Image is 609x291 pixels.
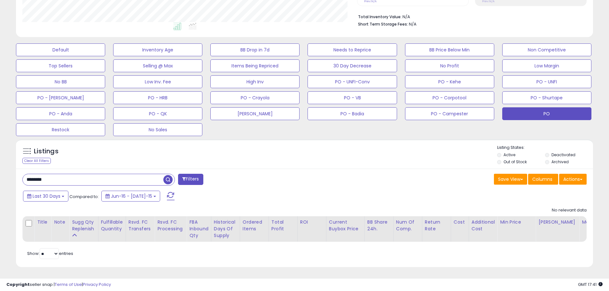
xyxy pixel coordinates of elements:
div: Fulfillable Quantity [101,219,123,232]
button: Jun-16 - [DATE]-15 [101,191,160,202]
button: PO - UNFI-Conv [308,75,397,88]
div: No relevant data [552,207,587,213]
button: No Profit [405,59,494,72]
button: No Sales [113,123,202,136]
label: Deactivated [551,152,575,157]
th: Please note that this number is a calculation based on your required days of coverage and your ve... [69,216,98,242]
button: High Inv [210,75,300,88]
span: Jun-16 - [DATE]-15 [111,193,152,199]
button: PO - Shurtape [502,91,591,104]
div: Clear All Filters [22,158,51,164]
h5: Listings [34,147,59,156]
button: PO - UNFI [502,75,591,88]
button: Low Margin [502,59,591,72]
div: Ordered Items [243,219,266,232]
span: 2025-08-15 17:41 GMT [578,281,603,287]
div: ROI [300,219,324,226]
strong: Copyright [6,281,30,287]
div: Total Profit [271,219,295,232]
span: Columns [532,176,552,182]
button: PO - QK [113,107,202,120]
div: [PERSON_NAME] [538,219,576,226]
button: PO - Kehe [405,75,494,88]
div: seller snap | | [6,282,111,288]
button: Top Sellers [16,59,105,72]
p: Listing States: [497,145,593,151]
b: Short Term Storage Fees: [358,21,408,27]
button: 30 Day Decrease [308,59,397,72]
button: No BB [16,75,105,88]
button: PO - [PERSON_NAME] [16,91,105,104]
button: BB Drop in 7d [210,43,300,56]
button: Low Inv. Fee [113,75,202,88]
a: Privacy Policy [83,281,111,287]
div: Current Buybox Price [329,219,362,232]
button: Save View [494,174,527,185]
li: N/A [358,12,582,20]
button: Last 30 Days [23,191,68,202]
div: Additional Cost [472,219,495,232]
div: Num of Comp. [396,219,419,232]
span: Last 30 Days [33,193,60,199]
button: PO - Badia [308,107,397,120]
label: Archived [551,159,569,165]
button: Restock [16,123,105,136]
button: PO - Corpotool [405,91,494,104]
span: Show: entries [27,250,73,257]
div: Historical Days Of Supply [214,219,237,239]
div: FBA inbound Qty [189,219,208,239]
button: Non Competitive [502,43,591,56]
button: Selling @ Max [113,59,202,72]
div: Note [54,219,66,226]
button: PO - HRB [113,91,202,104]
button: PO - VB [308,91,397,104]
span: Compared to: [69,194,99,200]
div: Rsvd. FC Processing [157,219,184,232]
b: Total Inventory Value: [358,14,402,19]
label: Out of Stock [504,159,527,165]
button: BB Price Below Min [405,43,494,56]
button: Actions [559,174,587,185]
div: Min Price [500,219,533,226]
div: Return Rate [425,219,448,232]
button: PO - Campester [405,107,494,120]
button: Columns [528,174,558,185]
div: BB Share 24h. [367,219,391,232]
button: PO [502,107,591,120]
a: Terms of Use [55,281,82,287]
button: Filters [178,174,203,185]
label: Active [504,152,515,157]
button: Needs to Reprice [308,43,397,56]
button: Default [16,43,105,56]
div: Sugg Qty Replenish [72,219,96,232]
button: PO - Anda [16,107,105,120]
div: Rsvd. FC Transfers [129,219,152,232]
button: PO - Crayola [210,91,300,104]
button: [PERSON_NAME] [210,107,300,120]
button: Items Being Repriced [210,59,300,72]
span: N/A [409,21,417,27]
div: Title [37,219,49,226]
button: Inventory Age [113,43,202,56]
div: Cost [454,219,466,226]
